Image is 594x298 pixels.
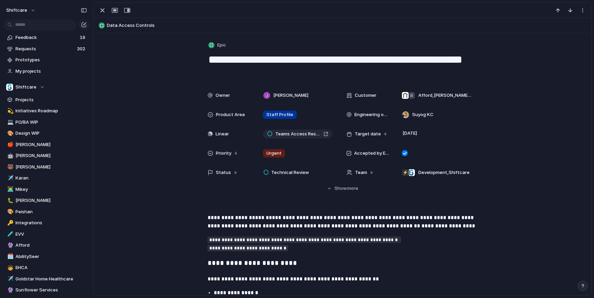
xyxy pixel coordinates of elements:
[6,164,13,171] button: 🐻
[7,107,12,115] div: 💫
[6,287,13,294] button: 🔮
[7,197,12,205] div: 🐛
[402,169,409,176] div: ⚡
[6,197,13,204] button: 🐛
[15,107,87,114] span: Initiatives Roadmap
[418,169,470,176] span: Development , Shiftcare
[15,231,87,238] span: EVV
[7,152,12,160] div: 🤖
[6,7,27,14] span: shiftcare
[7,286,12,294] div: 🔮
[6,219,13,226] button: 🔑
[15,96,87,103] span: Projects
[3,285,89,295] a: 🔮Sunflower Services
[3,95,89,105] a: Projects
[347,185,358,192] span: more
[3,184,89,195] div: 👨‍💻Mikey
[6,208,13,215] button: 🎨
[15,130,87,137] span: Design WIP
[107,22,588,29] span: Data Access Controls
[7,275,12,283] div: ✈️
[3,44,89,54] a: Requests302
[6,152,13,159] button: 🤖
[15,175,87,182] span: Karan
[7,141,12,148] div: 🍎
[6,141,13,148] button: 🍎
[97,20,588,31] button: Data Access Controls
[354,111,390,118] span: Engineering owner
[15,219,87,226] span: Integrations
[3,229,89,239] a: 🧪EVV
[355,131,381,137] span: Target date
[15,141,87,148] span: [PERSON_NAME]
[3,240,89,250] a: 🔮Afford
[3,106,89,116] a: 💫Initiatives Roadmap
[6,242,13,249] button: 🔮
[7,163,12,171] div: 🐻
[208,182,477,195] button: Showmore
[15,253,87,260] span: AbilitySeer
[7,230,12,238] div: 🧪
[77,45,87,52] span: 302
[216,169,231,176] span: Status
[3,117,89,127] a: 💻PO/BA WIP
[15,68,87,75] span: My projects
[80,34,87,41] span: 19
[3,263,89,273] a: 🧒EHCA
[15,56,87,63] span: Prototypes
[266,150,282,157] span: Urgent
[6,107,13,114] button: 💫
[3,218,89,228] a: 🔑Integrations
[3,128,89,138] a: 🎨Design WIP
[216,150,231,157] span: Priority
[3,151,89,161] div: 🤖[PERSON_NAME]
[401,129,419,137] span: [DATE]
[7,185,12,193] div: 👨‍💻
[15,287,87,294] span: Sunflower Services
[7,242,12,249] div: 🔮
[3,274,89,284] a: ✈️Goldstar Home Healthcare
[15,45,75,52] span: Requests
[216,111,245,118] span: Product Area
[6,119,13,126] button: 💻
[263,130,332,138] a: Teams Access Restriction: Testing & Security Requirements
[7,118,12,126] div: 💻
[6,264,13,271] button: 🧒
[7,208,12,216] div: 🎨
[273,92,308,99] span: [PERSON_NAME]
[207,40,228,50] button: Epic
[15,152,87,159] span: [PERSON_NAME]
[3,55,89,65] a: Prototypes
[418,92,471,99] span: Afford , [PERSON_NAME] Watching
[6,276,13,282] button: ✈️
[3,66,89,76] a: My projects
[3,82,89,92] button: Shiftcare
[275,131,321,137] span: Teams Access Restriction: Testing & Security Requirements
[271,169,309,176] span: Technical Review
[15,242,87,249] span: Afford
[3,195,89,206] a: 🐛[PERSON_NAME]
[3,207,89,217] a: 🎨Peishan
[3,32,89,43] a: Feedback19
[15,34,78,41] span: Feedback
[3,251,89,262] a: 🗓️AbilitySeer
[3,173,89,183] a: ✈️Karan
[7,264,12,272] div: 🧒
[6,253,13,260] button: 🗓️
[15,208,87,215] span: Peishan
[7,253,12,260] div: 🗓️
[355,92,376,99] span: Customer
[216,131,229,137] span: Linear
[3,162,89,172] a: 🐻[PERSON_NAME]
[6,130,13,137] button: 🎨
[355,169,367,176] span: Team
